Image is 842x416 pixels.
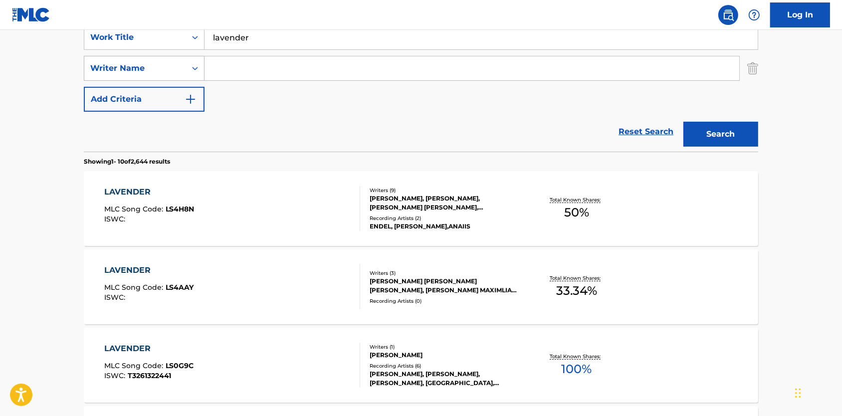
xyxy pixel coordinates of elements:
div: Recording Artists ( 2 ) [370,214,520,222]
span: MLC Song Code : [104,361,166,370]
span: 50 % [564,204,589,221]
button: Search [683,122,758,147]
span: 33.34 % [556,282,597,300]
div: [PERSON_NAME] [370,351,520,360]
p: Total Known Shares: [550,274,603,282]
a: Public Search [718,5,738,25]
div: Recording Artists ( 0 ) [370,297,520,305]
div: LAVENDER [104,186,195,198]
img: Delete Criterion [747,56,758,81]
p: Total Known Shares: [550,353,603,360]
a: Log In [770,2,830,27]
a: LAVENDERMLC Song Code:LS4H8NISWC:Writers (9)[PERSON_NAME], [PERSON_NAME], [PERSON_NAME] [PERSON_N... [84,171,758,246]
img: search [722,9,734,21]
iframe: Chat Widget [792,368,842,416]
span: ISWC : [104,371,128,380]
form: Search Form [84,25,758,152]
div: [PERSON_NAME], [PERSON_NAME], [PERSON_NAME] [PERSON_NAME], [PERSON_NAME], [PERSON_NAME], [PERSON_... [370,194,520,212]
a: Reset Search [614,121,678,143]
span: T3261322441 [128,371,172,380]
img: MLC Logo [12,7,50,22]
img: 9d2ae6d4665cec9f34b9.svg [185,93,197,105]
div: [PERSON_NAME] [PERSON_NAME] [PERSON_NAME], [PERSON_NAME] MAXIMLIAN [PERSON_NAME] [370,277,520,295]
div: Recording Artists ( 6 ) [370,362,520,370]
span: LS4H8N [166,205,195,213]
span: LS0G9C [166,361,194,370]
div: LAVENDER [104,343,194,355]
span: LS4AAY [166,283,194,292]
div: Writers ( 3 ) [370,269,520,277]
div: [PERSON_NAME], [PERSON_NAME], [PERSON_NAME], [GEOGRAPHIC_DATA], [GEOGRAPHIC_DATA] [370,370,520,388]
button: Add Criteria [84,87,205,112]
div: ENDEL, [PERSON_NAME],ANAIIS [370,222,520,231]
span: ISWC : [104,293,128,302]
span: ISWC : [104,214,128,223]
span: MLC Song Code : [104,205,166,213]
div: Writers ( 9 ) [370,187,520,194]
a: LAVENDERMLC Song Code:LS0G9CISWC:T3261322441Writers (1)[PERSON_NAME]Recording Artists (6)[PERSON_... [84,328,758,403]
div: Drag [795,378,801,408]
div: Writers ( 1 ) [370,343,520,351]
span: MLC Song Code : [104,283,166,292]
p: Total Known Shares: [550,196,603,204]
a: LAVENDERMLC Song Code:LS4AAYISWC:Writers (3)[PERSON_NAME] [PERSON_NAME] [PERSON_NAME], [PERSON_NA... [84,249,758,324]
div: Work Title [90,31,180,43]
p: Showing 1 - 10 of 2,644 results [84,157,170,166]
img: help [748,9,760,21]
span: 100 % [561,360,592,378]
div: Help [744,5,764,25]
div: LAVENDER [104,264,194,276]
div: Writer Name [90,62,180,74]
